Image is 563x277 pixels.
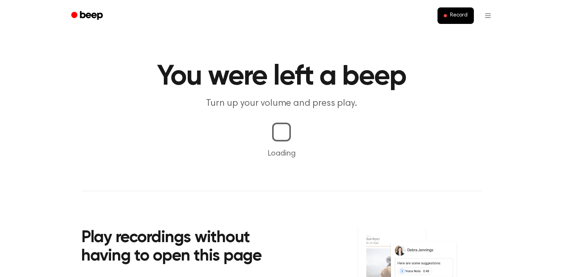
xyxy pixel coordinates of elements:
span: Record [450,12,468,19]
h1: You were left a beep [81,63,482,91]
button: Record [437,7,474,24]
p: Turn up your volume and press play. [131,97,432,110]
a: Beep [66,8,110,24]
p: Loading [9,148,554,159]
h2: Play recordings without having to open this page [81,229,292,266]
button: Open menu [479,6,497,25]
